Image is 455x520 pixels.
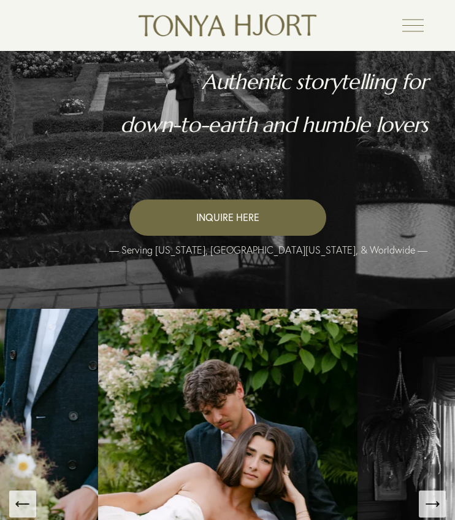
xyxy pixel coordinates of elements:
em: Authentic storytelling for [202,69,427,95]
a: INQUIRE HERE [129,200,326,236]
button: Next Slide [419,491,446,518]
button: Previous Slide [9,491,36,518]
p: — Serving [US_STATE], [GEOGRAPHIC_DATA][US_STATE], & Worldwide — [28,243,428,257]
img: Tonya Hjort [136,10,319,41]
em: down-to-earth and humble lovers [120,112,428,138]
